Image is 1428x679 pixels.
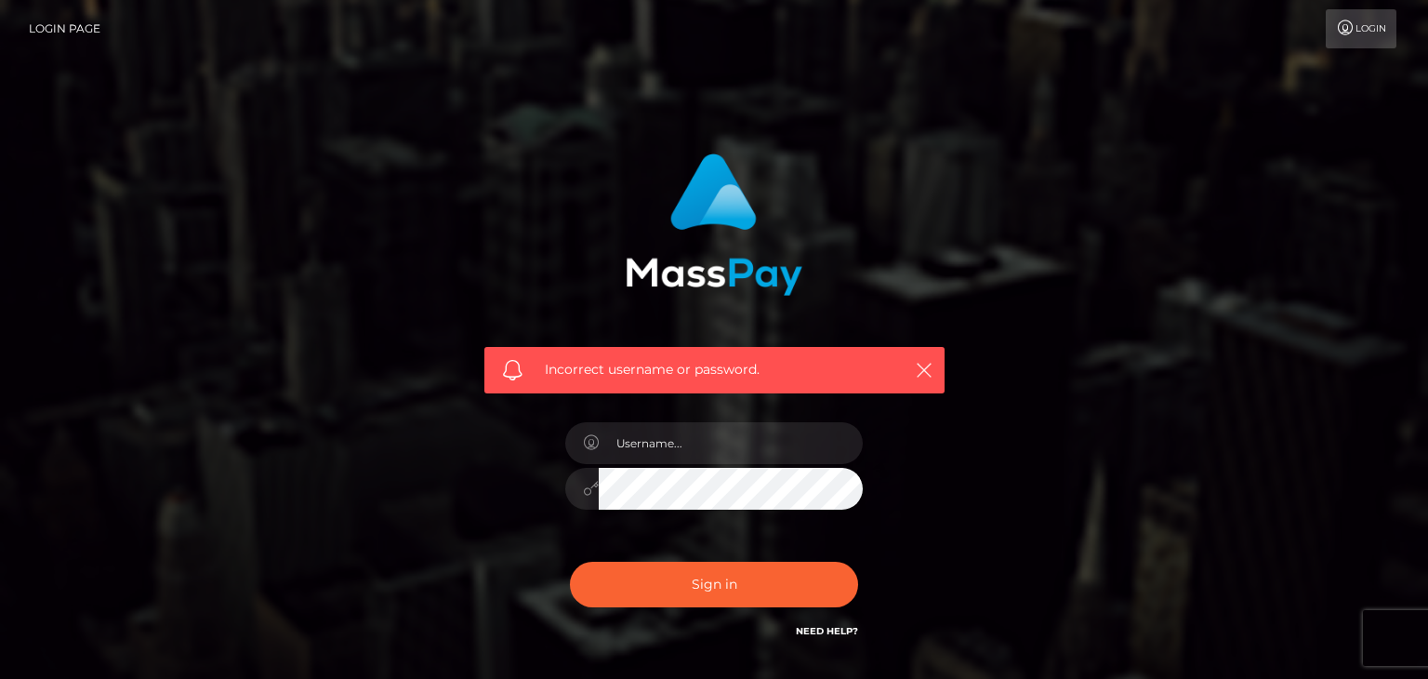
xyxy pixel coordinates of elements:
[29,9,100,48] a: Login Page
[626,153,802,296] img: MassPay Login
[570,562,858,607] button: Sign in
[545,360,884,379] span: Incorrect username or password.
[1326,9,1396,48] a: Login
[796,625,858,637] a: Need Help?
[599,422,863,464] input: Username...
